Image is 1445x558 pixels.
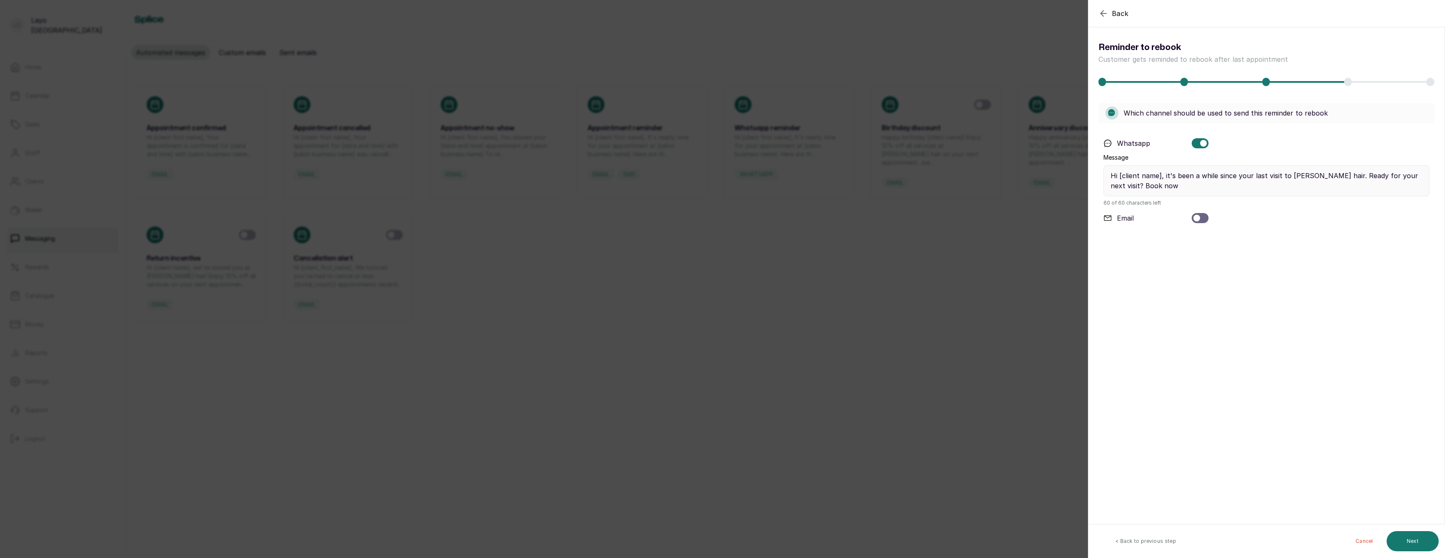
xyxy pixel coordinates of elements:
h1: Reminder to rebook [1098,41,1181,54]
button: Next [1387,531,1439,551]
span: 60 of 60 characters left [1103,200,1429,206]
p: Whatsapp [1117,138,1150,148]
textarea: Hi [client name], it's been a while since your last visit to [PERSON_NAME] hair. Ready for your n... [1103,165,1429,196]
label: Message [1103,153,1128,162]
p: Which channel should be used to send this reminder to rebook [1124,108,1328,118]
button: Cancel [1349,531,1380,551]
p: Email [1117,213,1134,223]
span: Back [1112,8,1129,18]
button: Back [1098,8,1129,18]
p: Customer gets reminded to rebook after last appointment [1098,54,1288,64]
button: < Back to previous step [1095,531,1196,551]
